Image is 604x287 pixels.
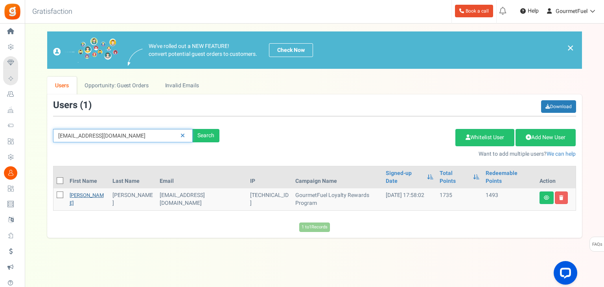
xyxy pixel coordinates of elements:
a: × [567,43,574,53]
a: Help [517,5,542,17]
th: Email [157,166,247,188]
span: FAQs [592,237,602,252]
td: [DATE] 17:58:02 [383,188,437,210]
img: images [53,37,118,63]
a: Book a call [455,5,493,17]
p: Want to add multiple users? [231,150,576,158]
td: [TECHNICAL_ID] [247,188,292,210]
td: [EMAIL_ADDRESS][DOMAIN_NAME] [157,188,247,210]
span: GourmetFuel [556,7,587,15]
p: We've rolled out a NEW FEATURE! convert potential guest orders to customers. [149,42,257,58]
td: [PERSON_NAME] [109,188,156,210]
span: 1 [83,98,88,112]
span: Help [526,7,539,15]
a: Opportunity: Guest Orders [77,77,157,94]
a: Reset [177,129,189,143]
td: 1735 [436,188,482,210]
a: Whitelist User [455,129,514,146]
th: Action [536,166,576,188]
th: First Name [66,166,110,188]
a: Add New User [516,129,576,146]
a: Invalid Emails [157,77,207,94]
a: We can help [547,150,576,158]
h3: Users ( ) [53,100,92,110]
a: Total Points [440,169,469,185]
td: GourmetFuel Loyalty Rewards Program [292,188,383,210]
th: Campaign Name [292,166,383,188]
th: IP [247,166,292,188]
i: Delete user [559,195,563,200]
h3: Gratisfaction [24,4,81,20]
a: Check Now [269,43,313,57]
i: View details [544,195,549,200]
div: Search [193,129,219,142]
a: Users [47,77,77,94]
img: images [128,49,143,66]
input: Search by email or name [53,129,193,142]
img: Gratisfaction [4,3,21,20]
a: Signed-up Date [386,169,424,185]
a: [PERSON_NAME] [70,191,104,207]
a: Redeemable Points [486,169,533,185]
th: Last Name [109,166,156,188]
a: Download [541,100,576,113]
td: 1493 [482,188,536,210]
